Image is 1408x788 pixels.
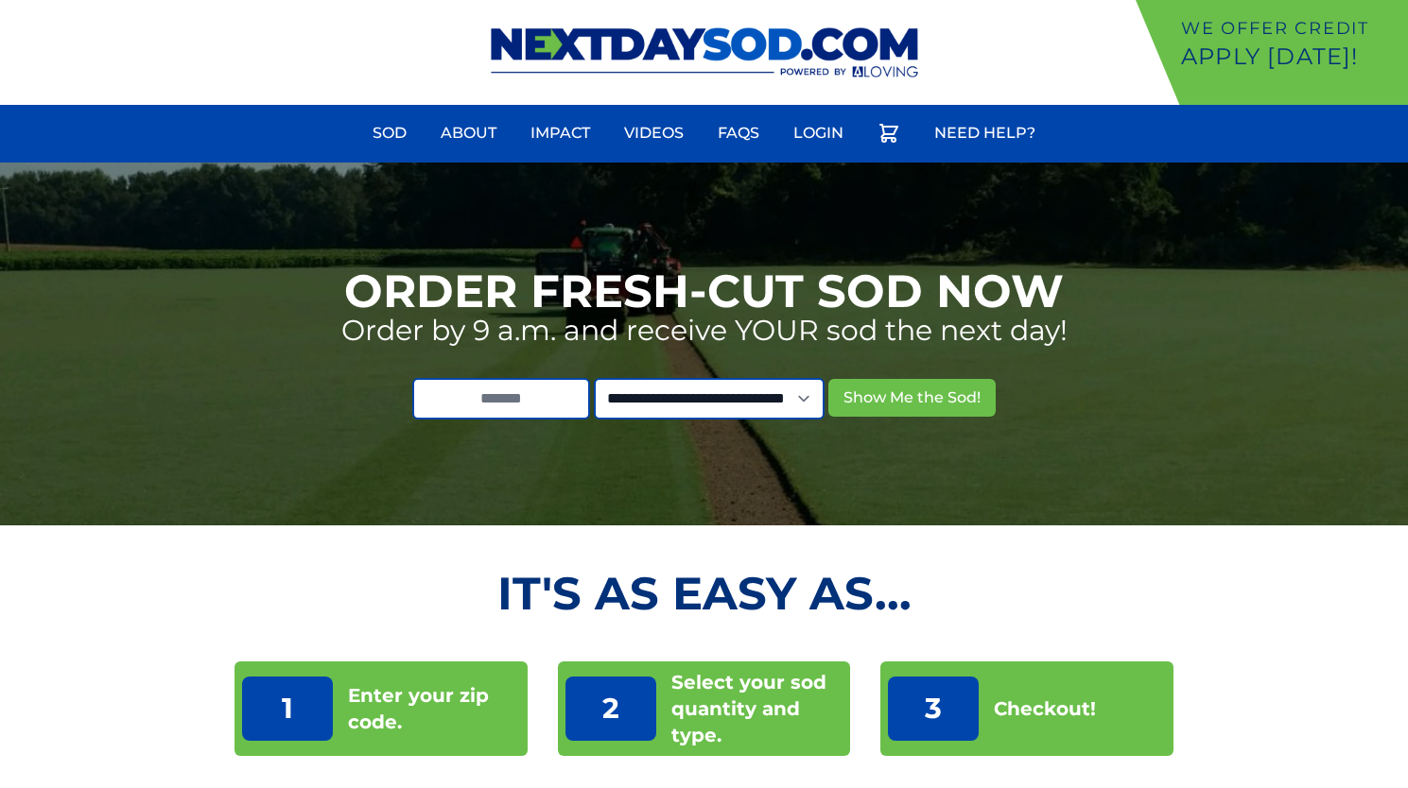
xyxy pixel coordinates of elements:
[671,669,843,748] p: Select your sod quantity and type.
[348,682,520,735] p: Enter your zip code.
[344,268,1064,314] h1: Order Fresh-Cut Sod Now
[361,111,418,156] a: Sod
[1181,42,1400,72] p: Apply [DATE]!
[565,677,656,741] p: 2
[923,111,1047,156] a: Need Help?
[782,111,855,156] a: Login
[429,111,508,156] a: About
[242,677,333,741] p: 1
[706,111,771,156] a: FAQs
[341,314,1068,348] p: Order by 9 a.m. and receive YOUR sod the next day!
[235,571,1173,616] h2: It's as Easy As...
[888,677,979,741] p: 3
[1181,15,1400,42] p: We offer Credit
[994,695,1096,722] p: Checkout!
[519,111,601,156] a: Impact
[613,111,695,156] a: Videos
[828,379,996,417] button: Show Me the Sod!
